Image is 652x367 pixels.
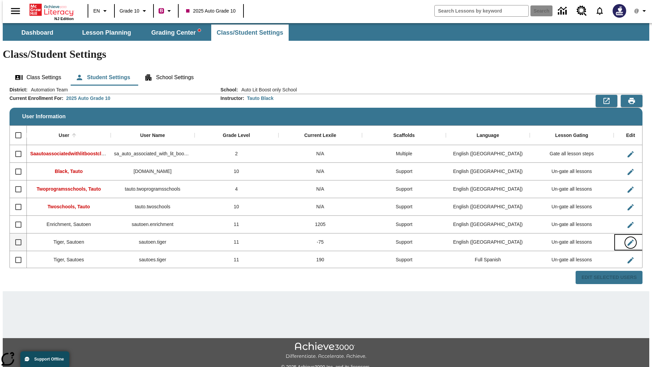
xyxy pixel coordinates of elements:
img: Achieve3000 Differentiate Accelerate Achieve [286,342,366,360]
button: Edit User [624,236,637,249]
span: Auto Lit Boost only School [238,86,297,93]
div: Class/Student Settings [10,69,642,86]
div: Un-gate all lessons [530,233,614,251]
div: Tauto Black [247,95,273,102]
button: School Settings [139,69,199,86]
span: EN [93,7,100,15]
div: 2 [195,145,278,163]
div: Support [362,233,446,251]
button: Edit User [624,183,637,196]
a: Resource Center, Will open in new tab [573,2,591,20]
button: Select a new avatar [609,2,630,20]
button: Edit User [624,218,637,232]
div: 190 [278,251,362,269]
div: tauto.twoschools [111,198,195,216]
button: Edit User [624,200,637,214]
span: Automation Team [28,86,68,93]
div: Support [362,198,446,216]
div: N/A [278,180,362,198]
button: Grading Center [142,24,210,41]
h2: School : [220,87,238,93]
div: Un-gate all lessons [530,180,614,198]
button: Support Offline [20,351,69,367]
div: -75 [278,233,362,251]
div: 11 [195,251,278,269]
div: sautoen.tiger [111,233,195,251]
button: Boost Class color is violet red. Change class color [156,5,176,17]
span: Support Offline [34,357,64,362]
input: search field [435,5,528,16]
span: Saautoassociatedwithlitboostcl, Saautoassociatedwithlitboostcl [30,151,175,156]
div: Support [362,216,446,233]
h2: District : [10,87,28,93]
button: Language: EN, Select a language [90,5,112,17]
button: Export to CSV [596,95,617,107]
div: 11 [195,216,278,233]
div: User Information [10,86,642,284]
span: NJ Edition [54,17,74,21]
button: Grade: Grade 10, Select a grade [117,5,151,17]
a: Data Center [554,2,573,20]
div: 4 [195,180,278,198]
span: Enrichment, Sautoen [47,222,91,227]
span: B [160,6,163,15]
div: English (US) [446,216,530,233]
div: English (US) [446,163,530,180]
div: Home [30,2,74,21]
div: N/A [278,145,362,163]
span: Lesson Planning [82,29,131,37]
div: tauto.twoprogramsschools [111,180,195,198]
button: Class Settings [10,69,67,86]
div: 10 [195,198,278,216]
span: Dashboard [21,29,53,37]
div: sautoes.tiger [111,251,195,269]
div: N/A [278,198,362,216]
h2: Current Enrollment For : [10,95,64,101]
div: tauto.black [111,163,195,180]
div: Un-gate all lessons [530,251,614,269]
div: sautoen.enrichment [111,216,195,233]
div: Un-gate all lessons [530,216,614,233]
span: Tiger, Sautoes [54,257,84,262]
div: SubNavbar [3,24,289,41]
div: Support [362,251,446,269]
div: Support [362,180,446,198]
svg: writing assistant alert [198,29,201,32]
div: Gate all lesson steps [530,145,614,163]
h2: Instructor : [220,95,244,101]
div: Full Spanish [446,251,530,269]
div: 2025 Auto Grade 10 [66,95,110,102]
button: Dashboard [3,24,71,41]
div: Scaffolds [393,133,415,139]
div: sa_auto_associated_with_lit_boost_classes [111,145,195,163]
div: Current Lexile [304,133,336,139]
span: @ [634,7,639,15]
span: 2025 Auto Grade 10 [186,7,235,15]
span: User Information [22,113,66,120]
img: Avatar [613,4,626,18]
div: User Name [140,133,165,139]
div: User [59,133,69,139]
span: Twoprogramsschools, Tauto [37,186,101,192]
div: SubNavbar [3,23,649,41]
span: Grading Center [151,29,200,37]
button: Edit User [624,254,637,267]
div: N/A [278,163,362,180]
div: Support [362,163,446,180]
div: Un-gate all lessons [530,163,614,180]
div: Edit [626,133,635,139]
div: 10 [195,163,278,180]
div: Language [477,133,499,139]
a: Notifications [591,2,609,20]
span: Tiger, Sautoen [53,239,84,245]
div: English (US) [446,180,530,198]
span: Black, Tauto [55,169,83,174]
button: Print Preview [621,95,642,107]
span: Class/Student Settings [217,29,283,37]
button: Open side menu [5,1,25,21]
div: English (US) [446,198,530,216]
div: 11 [195,233,278,251]
button: Edit User [624,147,637,161]
div: English (US) [446,233,530,251]
div: Un-gate all lessons [530,198,614,216]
